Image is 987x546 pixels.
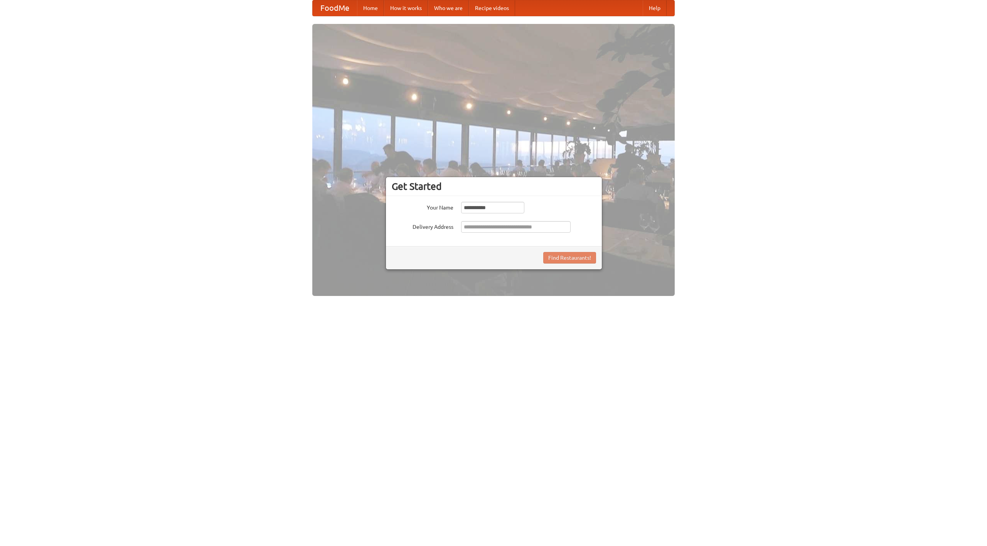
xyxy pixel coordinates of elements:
button: Find Restaurants! [543,252,596,264]
label: Your Name [392,202,453,211]
h3: Get Started [392,181,596,192]
a: FoodMe [313,0,357,16]
a: Help [643,0,667,16]
a: How it works [384,0,428,16]
label: Delivery Address [392,221,453,231]
a: Who we are [428,0,469,16]
a: Recipe videos [469,0,515,16]
a: Home [357,0,384,16]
